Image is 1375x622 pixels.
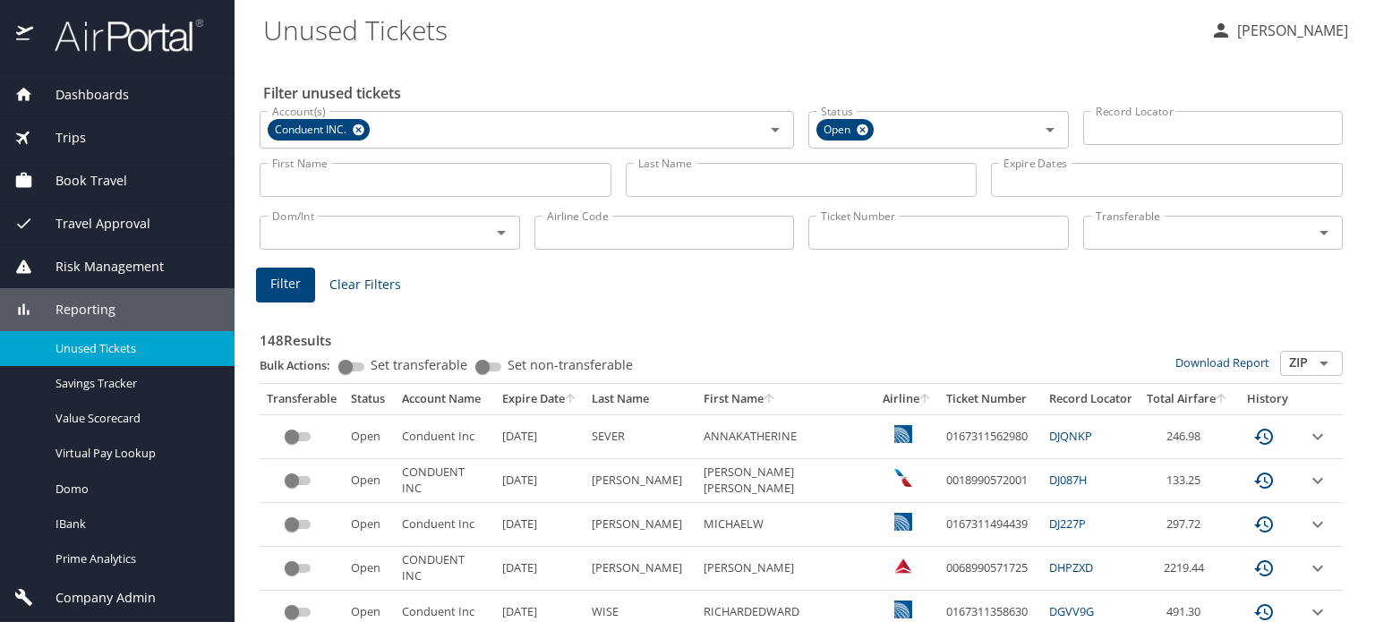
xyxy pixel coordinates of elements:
[875,384,939,414] th: Airline
[263,79,1346,107] h2: Filter unused tickets
[1307,514,1328,535] button: expand row
[1311,220,1337,245] button: Open
[495,459,585,503] td: [DATE]
[268,119,370,141] div: Conduent INC.
[329,274,401,296] span: Clear Filters
[585,414,696,458] td: SEVER
[1038,117,1063,142] button: Open
[56,445,213,462] span: Virtual Pay Lookup
[1216,394,1228,405] button: sort
[816,121,861,140] span: Open
[1049,515,1086,532] a: DJ227P
[56,515,213,533] span: IBank
[1049,428,1092,444] a: DJQNKP
[919,394,932,405] button: sort
[56,410,213,427] span: Value Scorecard
[696,384,875,414] th: First Name
[1235,384,1300,414] th: History
[16,18,35,53] img: icon-airportal.png
[1307,558,1328,579] button: expand row
[508,359,633,371] span: Set non-transferable
[33,588,156,608] span: Company Admin
[894,469,912,487] img: American Airlines
[267,391,337,407] div: Transferable
[256,268,315,302] button: Filter
[56,481,213,498] span: Domo
[344,503,395,547] td: Open
[1140,414,1235,458] td: 246.98
[395,547,495,591] td: CONDUENT INC
[33,300,115,320] span: Reporting
[816,119,874,141] div: Open
[1307,426,1328,447] button: expand row
[1140,384,1235,414] th: Total Airfare
[696,414,875,458] td: ANNAKATHERINE
[270,273,301,295] span: Filter
[894,425,912,443] img: United Airlines
[489,220,514,245] button: Open
[260,320,1343,351] h3: 148 Results
[35,18,203,53] img: airportal-logo.png
[939,414,1042,458] td: 0167311562980
[1049,472,1087,488] a: DJ087H
[395,503,495,547] td: Conduent Inc
[344,384,395,414] th: Status
[371,359,467,371] span: Set transferable
[585,459,696,503] td: [PERSON_NAME]
[1049,603,1094,619] a: DGVV9G
[939,459,1042,503] td: 0018990572001
[696,459,875,503] td: [PERSON_NAME] [PERSON_NAME]
[33,214,150,234] span: Travel Approval
[344,459,395,503] td: Open
[495,414,585,458] td: [DATE]
[894,513,912,531] img: United Airlines
[1232,20,1348,41] p: [PERSON_NAME]
[395,459,495,503] td: CONDUENT INC
[395,414,495,458] td: Conduent Inc
[260,357,345,373] p: Bulk Actions:
[894,557,912,575] img: Delta Airlines
[33,128,86,148] span: Trips
[495,384,585,414] th: Expire Date
[1203,14,1355,47] button: [PERSON_NAME]
[585,503,696,547] td: [PERSON_NAME]
[939,384,1042,414] th: Ticket Number
[263,2,1196,57] h1: Unused Tickets
[33,257,164,277] span: Risk Management
[1042,384,1140,414] th: Record Locator
[1049,559,1093,575] a: DHPZXD
[764,394,776,405] button: sort
[56,375,213,392] span: Savings Tracker
[56,550,213,567] span: Prime Analytics
[495,503,585,547] td: [DATE]
[565,394,577,405] button: sort
[1140,547,1235,591] td: 2219.44
[1307,470,1328,491] button: expand row
[1175,354,1269,371] a: Download Report
[894,601,912,618] img: United Airlines
[939,503,1042,547] td: 0167311494439
[939,547,1042,591] td: 0068990571725
[1311,351,1337,376] button: Open
[395,384,495,414] th: Account Name
[344,547,395,591] td: Open
[56,340,213,357] span: Unused Tickets
[696,503,875,547] td: MICHAELW
[763,117,788,142] button: Open
[33,171,127,191] span: Book Travel
[268,121,357,140] span: Conduent INC.
[1140,459,1235,503] td: 133.25
[344,414,395,458] td: Open
[585,547,696,591] td: [PERSON_NAME]
[585,384,696,414] th: Last Name
[696,547,875,591] td: [PERSON_NAME]
[33,85,129,105] span: Dashboards
[1140,503,1235,547] td: 297.72
[495,547,585,591] td: [DATE]
[322,268,408,302] button: Clear Filters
